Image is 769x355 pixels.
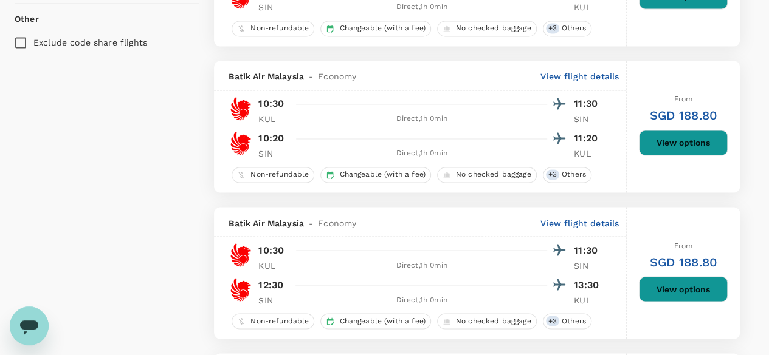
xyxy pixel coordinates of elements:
[546,316,559,326] span: + 3
[574,96,604,111] p: 11:30
[232,167,314,183] div: Non-refundable
[296,1,547,13] div: Direct , 1h 0min
[574,294,604,306] p: KUL
[229,277,253,302] img: OD
[318,70,356,83] span: Economy
[246,169,314,180] span: Non-refundable
[574,113,604,125] p: SIN
[540,70,619,83] p: View flight details
[296,113,547,125] div: Direct , 1h 0min
[540,217,619,229] p: View flight details
[304,70,318,83] span: -
[258,113,289,125] p: KUL
[258,147,289,160] p: SIN
[557,23,591,33] span: Others
[543,21,591,36] div: +3Others
[320,21,430,36] div: Changeable (with a fee)
[557,169,591,180] span: Others
[258,259,289,271] p: KUL
[639,130,728,155] button: View options
[296,259,547,271] div: Direct , 1h 0min
[543,167,591,183] div: +3Others
[10,306,49,345] iframe: Button to launch messaging window
[334,169,430,180] span: Changeable (with a fee)
[639,276,728,302] button: View options
[258,243,284,257] p: 10:30
[574,243,604,257] p: 11:30
[334,316,430,326] span: Changeable (with a fee)
[296,147,547,160] div: Direct , 1h 0min
[229,131,253,155] img: OD
[246,316,314,326] span: Non-refundable
[437,167,537,183] div: No checked baggage
[574,277,604,292] p: 13:30
[674,95,693,103] span: From
[674,241,693,249] span: From
[574,259,604,271] p: SIN
[543,313,591,329] div: +3Others
[229,70,304,83] span: Batik Air Malaysia
[320,313,430,329] div: Changeable (with a fee)
[229,243,253,267] img: OD
[15,13,39,25] p: Other
[557,316,591,326] span: Others
[232,313,314,329] div: Non-refundable
[258,131,284,146] p: 10:20
[296,294,547,306] div: Direct , 1h 0min
[574,147,604,160] p: KUL
[258,294,289,306] p: SIN
[334,23,430,33] span: Changeable (with a fee)
[246,23,314,33] span: Non-refundable
[33,36,147,49] p: Exclude code share flights
[229,217,304,229] span: Batik Air Malaysia
[437,21,537,36] div: No checked baggage
[320,167,430,183] div: Changeable (with a fee)
[258,1,289,13] p: SIN
[304,217,318,229] span: -
[258,96,284,111] p: 10:30
[451,23,536,33] span: No checked baggage
[258,277,283,292] p: 12:30
[229,96,253,121] img: OD
[451,169,536,180] span: No checked baggage
[546,169,559,180] span: + 3
[318,217,356,229] span: Economy
[546,23,559,33] span: + 3
[574,1,604,13] p: KUL
[451,316,536,326] span: No checked baggage
[649,106,717,125] h6: SGD 188.80
[437,313,537,329] div: No checked baggage
[574,131,604,146] p: 11:20
[649,252,717,271] h6: SGD 188.80
[232,21,314,36] div: Non-refundable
